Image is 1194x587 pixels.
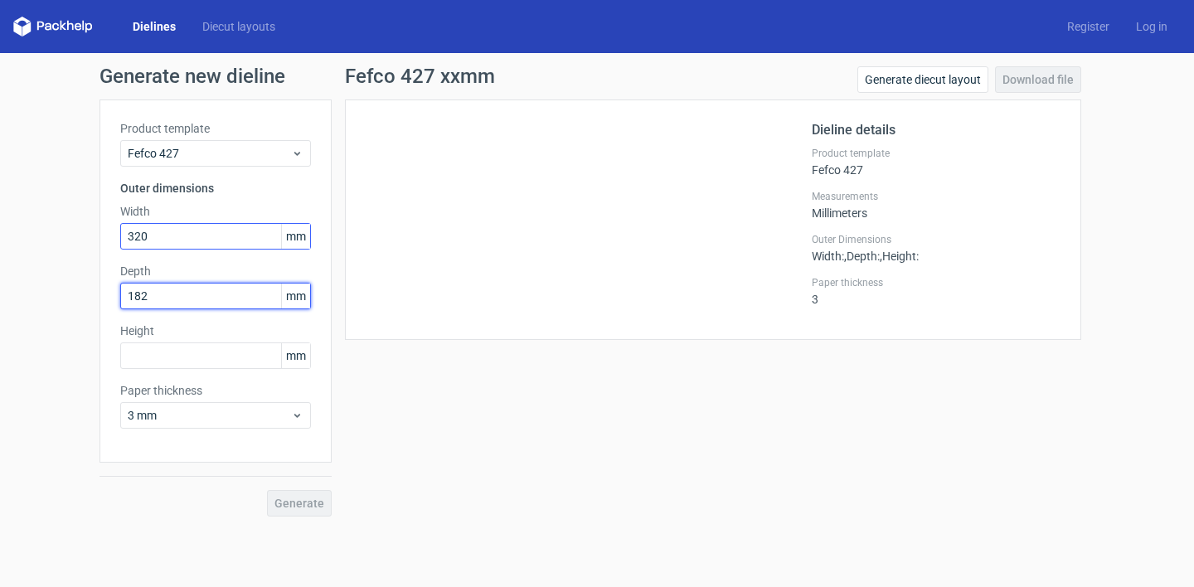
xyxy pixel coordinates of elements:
[345,66,495,86] h1: Fefco 427 xxmm
[857,66,988,93] a: Generate diecut layout
[120,263,311,279] label: Depth
[812,190,1061,220] div: Millimeters
[812,276,1061,306] div: 3
[812,276,1061,289] label: Paper thickness
[281,343,310,368] span: mm
[128,407,291,424] span: 3 mm
[120,180,311,196] h3: Outer dimensions
[189,18,289,35] a: Diecut layouts
[880,250,919,263] span: , Height :
[1054,18,1123,35] a: Register
[119,18,189,35] a: Dielines
[120,203,311,220] label: Width
[120,323,311,339] label: Height
[812,147,1061,177] div: Fefco 427
[99,66,1094,86] h1: Generate new dieline
[281,224,310,249] span: mm
[844,250,880,263] span: , Depth :
[128,145,291,162] span: Fefco 427
[812,190,1061,203] label: Measurements
[120,382,311,399] label: Paper thickness
[812,147,1061,160] label: Product template
[812,233,1061,246] label: Outer Dimensions
[812,250,844,263] span: Width :
[812,120,1061,140] h2: Dieline details
[1123,18,1181,35] a: Log in
[281,284,310,308] span: mm
[120,120,311,137] label: Product template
